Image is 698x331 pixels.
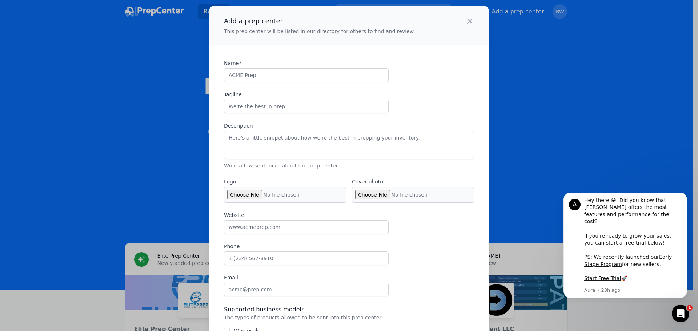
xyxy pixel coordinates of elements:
div: Profile image for Aura [16,6,28,18]
input: www.acmeprep.com [224,220,389,234]
iframe: Intercom live chat [672,305,689,322]
span: 1 [687,305,693,311]
h2: Add a prep center [224,16,415,26]
input: 1 (234) 567-8910 [224,251,389,265]
iframe: Intercom notifications message [553,193,698,303]
p: Write a few sentences about the prep center. [224,162,474,169]
input: ACME Prep [224,68,389,82]
label: Description [224,122,474,129]
label: Name* [224,60,389,67]
b: 🚀 [68,83,75,89]
label: Logo [224,178,346,185]
label: Website [224,211,389,219]
label: Email [224,274,389,281]
label: Tagline [224,91,389,98]
label: Cover photo [352,178,474,185]
a: Start Free Trial [32,83,68,89]
label: Phone [224,243,389,250]
div: Message content [32,4,129,93]
p: The types of products allowed to be sent into this prep center. [224,314,474,321]
p: Message from Aura, sent 23h ago [32,94,129,101]
div: Supported business models [224,305,474,314]
p: This prep center will be listed in our directory for others to find and review. [224,28,415,35]
div: Hey there 😀 Did you know that [PERSON_NAME] offers the most features and performance for the cost... [32,4,129,90]
input: acme@prep.com [224,283,389,296]
input: We're the best in prep. [224,100,389,113]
